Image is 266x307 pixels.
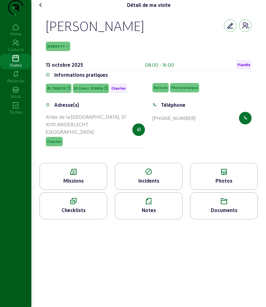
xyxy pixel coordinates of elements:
span: Photovoltaique [171,86,198,90]
div: 08:00 - 16:00 [145,61,174,69]
div: Documents [190,206,258,214]
div: [PERSON_NAME] [46,18,144,34]
div: [GEOGRAPHIC_DATA] [46,128,126,136]
div: Photos [190,177,258,185]
span: Batterie [154,86,168,90]
div: Téléphone [161,101,185,109]
div: Détail de ma visite [127,1,171,9]
div: Incidents [115,177,182,185]
span: ID: 1958218 [47,86,66,91]
span: 139806-1-1 [47,44,64,49]
div: Adresse(s) [54,101,79,109]
span: ID Client: 139806 [74,86,103,91]
div: [PHONE_NUMBER] [152,114,195,122]
div: Checklists [40,206,107,214]
div: Informations pratiques [54,71,108,79]
div: Allée de la [GEOGRAPHIC_DATA], 37 [46,113,126,121]
span: Chantier [111,86,126,91]
div: 13 octobre 2025 [46,61,83,69]
span: Chantier [47,139,61,144]
div: Missions [40,177,107,185]
span: Planifié [237,63,250,67]
div: 1070 ANDERLECHT [46,121,126,128]
div: Notes [115,206,182,214]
